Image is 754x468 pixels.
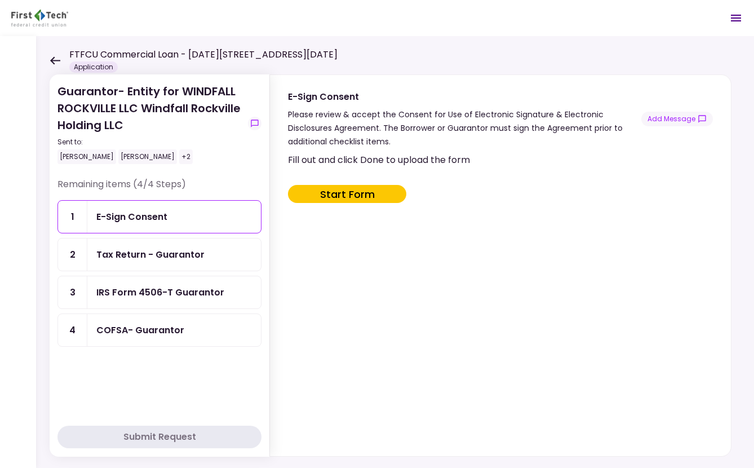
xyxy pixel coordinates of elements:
a: 1E-Sign Consent [57,200,261,233]
div: Sent to: [57,137,243,147]
div: Please review & accept the Consent for Use of Electronic Signature & Electronic Disclosures Agree... [288,108,641,148]
div: COFSA- Guarantor [96,323,184,337]
div: 3 [58,276,87,308]
div: [PERSON_NAME] [57,149,116,164]
div: IRS Form 4506-T Guarantor [96,285,224,299]
div: +2 [179,149,193,164]
button: Submit Request [57,426,261,448]
a: 3IRS Form 4506-T Guarantor [57,276,261,309]
div: 1 [58,201,87,233]
a: 4COFSA- Guarantor [57,314,261,347]
h1: FTFCU Commercial Loan - [DATE][STREET_ADDRESS][DATE] [69,48,338,61]
div: Tax Return - Guarantor [96,248,205,262]
button: Start Form [288,185,406,203]
div: Application [69,61,118,73]
div: E-Sign ConsentPlease review & accept the Consent for Use of Electronic Signature & Electronic Dis... [269,74,731,457]
img: Partner icon [11,10,68,27]
div: Guarantor- Entity for WINDFALL ROCKVILLE LLC Windfall Rockville Holding LLC [57,83,243,164]
div: Submit Request [123,430,196,444]
div: E-Sign Consent [288,90,641,104]
div: E-Sign Consent [96,210,167,224]
div: 4 [58,314,87,346]
div: Remaining items (4/4 Steps) [57,178,261,200]
button: Open menu [722,5,749,32]
button: show-messages [248,117,261,130]
button: show-messages [641,112,713,126]
div: 2 [58,239,87,271]
a: 2Tax Return - Guarantor [57,238,261,271]
div: Fill out and click Done to upload the form [288,153,711,167]
div: [PERSON_NAME] [118,149,177,164]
